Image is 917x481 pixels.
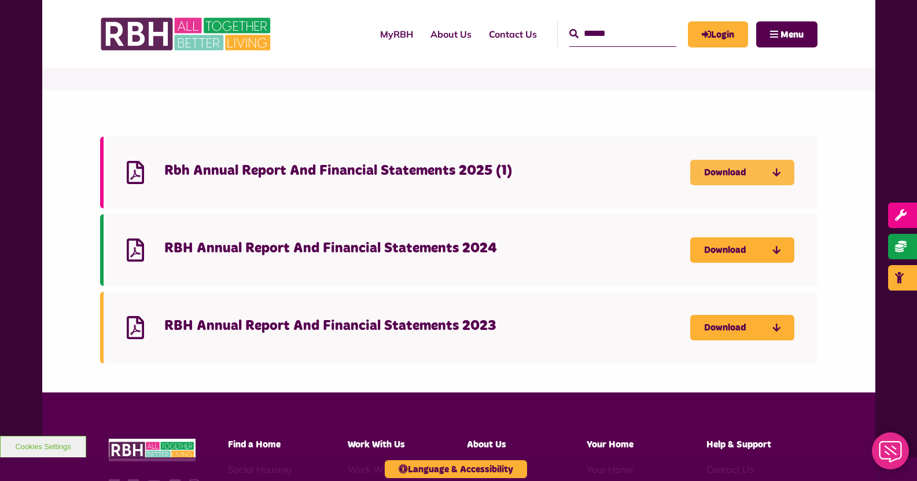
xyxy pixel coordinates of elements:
[371,19,422,50] a: MyRBH
[690,160,794,185] a: Download Rbh Annual Report And Financial Statements 2025 (1) - open in a new tab
[865,429,917,481] iframe: Netcall Web Assistant for live chat
[422,19,480,50] a: About Us
[164,317,690,335] h4: RBH Annual Report And Financial Statements 2023
[480,19,546,50] a: Contact Us
[690,315,794,340] a: Download RBH Annual Report And Financial Statements 2023 - open in a new tab
[385,460,527,478] button: Language & Accessibility
[348,440,405,449] span: Work With Us
[780,30,804,39] span: Menu
[688,21,748,47] a: MyRBH
[228,440,281,449] span: Find a Home
[164,162,690,180] h4: Rbh Annual Report And Financial Statements 2025 (1)
[690,237,794,263] a: Download RBH Annual Report And Financial Statements 2024 - open in a new tab
[569,21,676,46] input: Search
[164,240,690,258] h4: RBH Annual Report And Financial Statements 2024
[756,21,817,47] button: Navigation
[706,440,771,449] span: Help & Support
[587,440,634,449] span: Your Home
[109,439,196,461] img: RBH
[100,12,274,57] img: RBH
[467,440,506,449] span: About Us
